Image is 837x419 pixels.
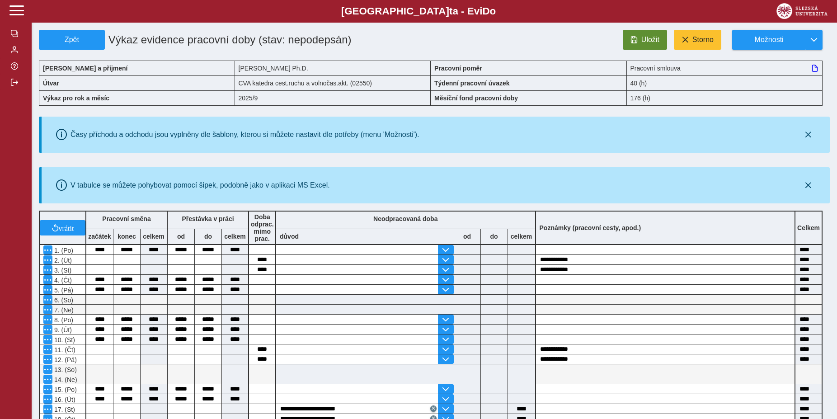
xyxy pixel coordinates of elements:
span: t [449,5,452,17]
b: Doba odprac. mimo prac. [251,213,274,242]
span: 14. (Ne) [52,376,77,383]
button: Menu [43,345,52,354]
span: 11. (Čt) [52,346,75,353]
b: Měsíční fond pracovní doby [434,94,518,102]
button: Menu [43,375,52,384]
span: o [490,5,496,17]
b: celkem [508,233,535,240]
span: 6. (So) [52,297,73,304]
div: Pracovní smlouva [627,61,823,75]
button: Menu [43,365,52,374]
span: 1. (Po) [52,247,73,254]
button: Storno [674,30,721,50]
button: Menu [43,315,52,324]
b: [PERSON_NAME] a příjmení [43,65,127,72]
b: důvod [280,233,299,240]
img: logo_web_su.png [776,3,828,19]
b: Útvar [43,80,59,87]
b: celkem [141,233,167,240]
button: Zpět [39,30,105,50]
b: Poznámky (pracovní cesty, apod.) [536,224,645,231]
button: vrátit [40,220,85,235]
b: Výkaz pro rok a měsíc [43,94,109,102]
b: Pracovní směna [102,215,150,222]
button: Menu [43,335,52,344]
button: Menu [43,265,52,274]
button: Menu [43,295,52,304]
span: 15. (Po) [52,386,77,393]
span: 4. (Čt) [52,277,72,284]
b: do [195,233,221,240]
div: [PERSON_NAME] Ph.D. [235,61,431,75]
div: CVA katedra cest.ruchu a volnočas.akt. (02550) [235,75,431,90]
h1: Výkaz evidence pracovní doby (stav: nepodepsán) [105,30,368,50]
span: 7. (Ne) [52,306,74,314]
span: vrátit [59,224,74,231]
b: začátek [86,233,113,240]
b: Týdenní pracovní úvazek [434,80,510,87]
b: Neodpracovaná doba [373,215,437,222]
span: Možnosti [740,36,798,44]
button: Menu [43,255,52,264]
span: 12. (Pá) [52,356,77,363]
b: Přestávka v práci [182,215,234,222]
span: 2. (Út) [52,257,72,264]
span: Zpět [43,36,101,44]
span: 10. (St) [52,336,75,344]
span: 13. (So) [52,366,77,373]
button: Menu [43,385,52,394]
div: Časy příchodu a odchodu jsou vyplněny dle šablony, kterou si můžete nastavit dle potřeby (menu 'M... [71,131,419,139]
button: Menu [43,245,52,254]
span: 16. (Út) [52,396,75,403]
div: 2025/9 [235,90,431,106]
div: 176 (h) [627,90,823,106]
div: 40 (h) [627,75,823,90]
button: Menu [43,285,52,294]
b: od [168,233,194,240]
span: Storno [692,36,714,44]
b: Pracovní poměr [434,65,482,72]
button: Menu [43,405,52,414]
span: 8. (Po) [52,316,73,324]
b: celkem [222,233,248,240]
span: 3. (St) [52,267,71,274]
div: V tabulce se můžete pohybovat pomocí šipek, podobně jako v aplikaci MS Excel. [71,181,330,189]
b: od [454,233,480,240]
span: 17. (St) [52,406,75,413]
button: Uložit [623,30,667,50]
button: Menu [43,275,52,284]
b: do [481,233,508,240]
button: Menu [43,305,52,314]
span: Uložit [641,36,659,44]
b: [GEOGRAPHIC_DATA] a - Evi [27,5,810,17]
span: 9. (Út) [52,326,72,334]
span: D [482,5,489,17]
b: konec [113,233,140,240]
button: Menu [43,355,52,364]
button: Menu [43,395,52,404]
button: Menu [43,325,52,334]
span: 5. (Pá) [52,287,73,294]
b: Celkem [797,224,820,231]
button: Možnosti [732,30,805,50]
